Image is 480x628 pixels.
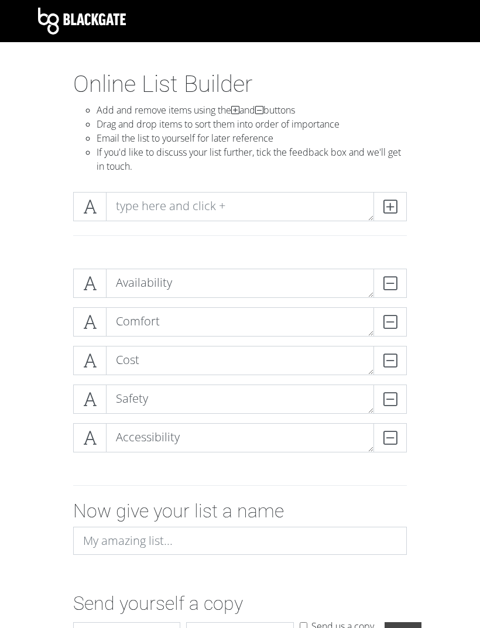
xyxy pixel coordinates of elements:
[73,500,407,522] h2: Now give your list a name
[38,8,126,35] img: Blackgate
[73,592,407,615] h2: Send yourself a copy
[97,145,407,173] li: If you'd like to discuss your list further, tick the feedback box and we'll get in touch.
[97,131,407,145] li: Email the list to yourself for later reference
[97,117,407,131] li: Drag and drop items to sort them into order of importance
[97,103,407,117] li: Add and remove items using the and buttons
[73,527,407,555] input: My amazing list...
[73,70,407,98] h1: Online List Builder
